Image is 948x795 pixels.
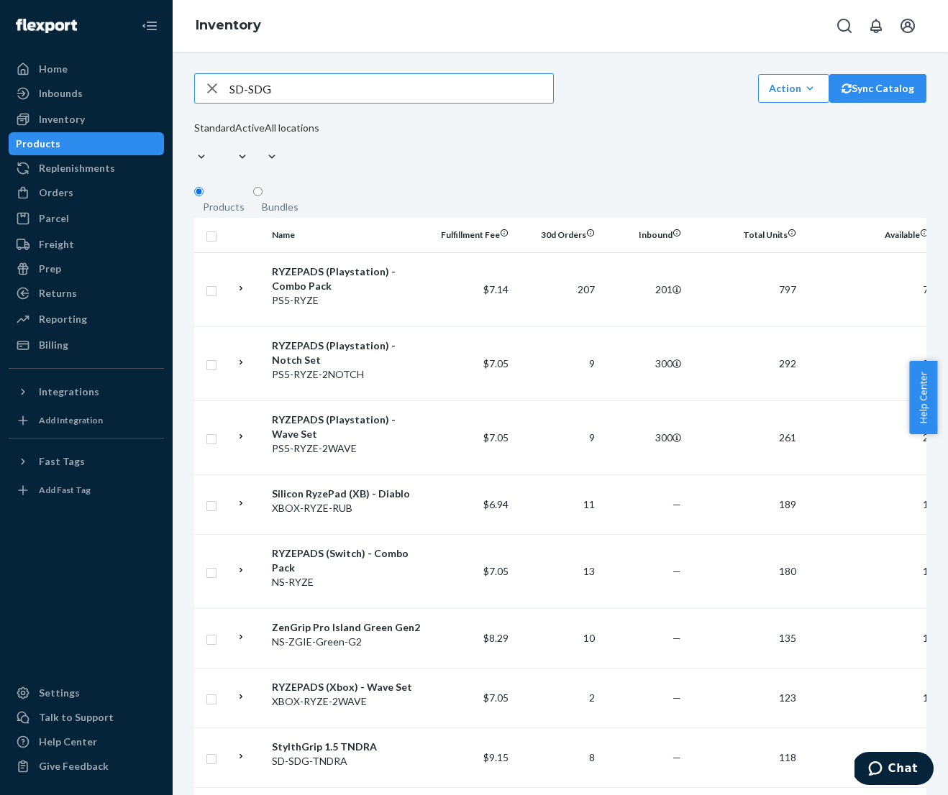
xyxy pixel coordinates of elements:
[483,751,509,763] span: $9.15
[9,479,164,502] a: Add Fast Tag
[272,367,422,382] div: PS5-RYZE-2NOTCH
[9,334,164,357] a: Billing
[9,755,164,778] button: Give Feedback
[9,207,164,230] a: Parcel
[601,218,687,252] th: Inbound
[235,121,265,135] div: Active
[779,357,796,369] span: 292
[272,501,422,515] div: XBOX-RYZE-RUB
[923,431,940,444] span: 261
[923,632,940,644] span: 135
[483,283,509,295] span: $7.14
[483,498,509,510] span: $6.94
[265,121,319,135] div: All locations
[673,691,681,704] span: —
[514,400,601,474] td: 9
[39,112,85,127] div: Inventory
[39,454,85,469] div: Fast Tags
[673,498,681,510] span: —
[483,632,509,644] span: $8.29
[779,498,796,510] span: 189
[272,635,422,649] div: NS-ZGIE-Green-G2
[923,691,940,704] span: 123
[9,282,164,305] a: Returns
[9,308,164,331] a: Reporting
[779,283,796,295] span: 797
[272,487,422,501] div: Silicon RyzePad (XB) - Diablo
[9,681,164,704] a: Settings
[16,137,60,151] div: Products
[272,575,422,589] div: NS-RYZE
[514,326,601,400] td: 9
[483,691,509,704] span: $7.05
[9,132,164,155] a: Products
[39,338,68,352] div: Billing
[194,187,204,196] input: Products
[687,218,802,252] th: Total Units
[830,12,859,40] button: Open Search Box
[802,218,946,252] th: Available
[39,262,61,276] div: Prep
[601,326,687,400] td: 300
[194,135,196,150] input: Standard
[514,727,601,787] td: 8
[779,691,796,704] span: 123
[514,608,601,668] td: 10
[9,157,164,180] a: Replenishments
[9,58,164,81] a: Home
[39,62,68,76] div: Home
[673,751,681,763] span: —
[862,12,890,40] button: Open notifications
[9,82,164,105] a: Inbounds
[16,19,77,33] img: Flexport logo
[779,431,796,444] span: 261
[135,12,164,40] button: Close Navigation
[483,431,509,444] span: $7.05
[272,546,422,575] div: RYZEPADS (Switch) - Combo Pack
[9,233,164,256] a: Freight
[909,361,937,434] button: Help Center
[829,74,926,103] button: Sync Catalog
[39,710,114,725] div: Talk to Support
[9,450,164,473] button: Fast Tags
[9,730,164,753] a: Help Center
[9,706,164,729] button: Talk to Support
[673,632,681,644] span: —
[272,293,422,308] div: PS5-RYZE
[514,252,601,326] td: 207
[9,257,164,280] a: Prep
[779,751,796,763] span: 118
[854,752,934,788] iframe: Opens a widget where you can chat to one of our agents
[39,286,77,300] div: Returns
[266,218,428,252] th: Name
[428,218,514,252] th: Fulfillment Fee
[272,413,422,441] div: RYZEPADS (Playstation) - Wave Set
[514,534,601,608] td: 13
[779,632,796,644] span: 135
[923,498,940,510] span: 189
[39,237,74,252] div: Freight
[923,357,940,369] span: 292
[39,484,91,496] div: Add Fast Tag
[39,735,97,749] div: Help Center
[483,565,509,577] span: $7.05
[923,751,940,763] span: 118
[39,414,103,426] div: Add Integration
[9,108,164,131] a: Inventory
[39,86,83,101] div: Inbounds
[601,252,687,326] td: 201
[272,441,422,456] div: PS5-RYZE-2WAVE
[514,218,601,252] th: 30d Orders
[514,668,601,727] td: 2
[235,135,237,150] input: Active
[39,759,109,773] div: Give Feedback
[272,620,422,635] div: ZenGrip Pro Island Green Gen2
[601,400,687,474] td: 300
[253,187,263,196] input: Bundles
[272,694,422,709] div: XBOX-RYZE-2WAVE
[262,200,298,214] div: Bundles
[39,686,80,700] div: Settings
[893,12,922,40] button: Open account menu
